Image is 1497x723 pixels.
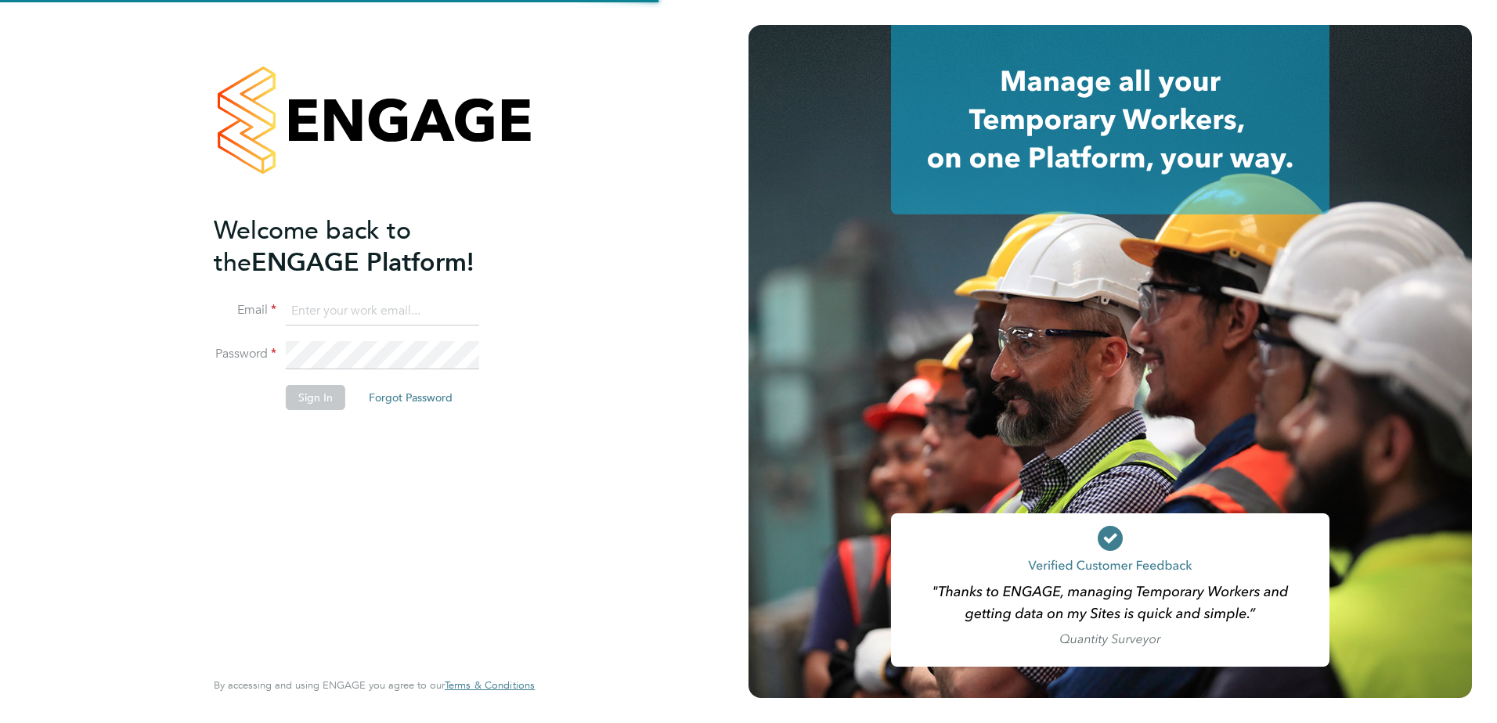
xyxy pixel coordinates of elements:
[214,302,276,318] label: Email
[445,679,535,692] a: Terms & Conditions
[286,297,479,326] input: Enter your work email...
[214,215,411,278] span: Welcome back to the
[286,385,345,410] button: Sign In
[214,346,276,362] label: Password
[214,678,535,692] span: By accessing and using ENGAGE you agree to our
[356,385,465,410] button: Forgot Password
[445,678,535,692] span: Terms & Conditions
[214,214,519,279] h2: ENGAGE Platform!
